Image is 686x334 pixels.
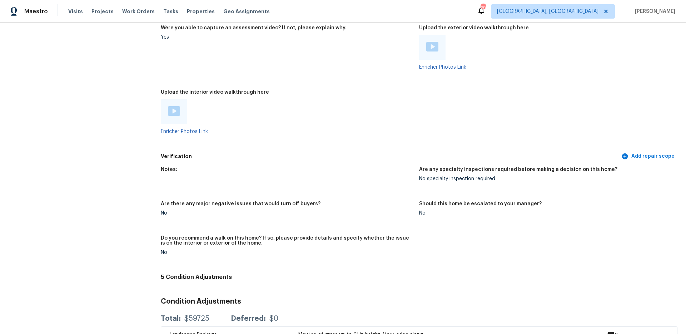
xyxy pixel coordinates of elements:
[168,106,180,117] a: Play Video
[187,8,215,15] span: Properties
[91,8,114,15] span: Projects
[419,25,529,30] h5: Upload the exterior video walkthrough here
[620,150,677,163] button: Add repair scope
[269,315,278,322] div: $0
[481,4,486,11] div: 29
[122,8,155,15] span: Work Orders
[161,274,677,281] h4: 5 Condition Adjustments
[426,42,438,53] a: Play Video
[161,250,413,255] div: No
[419,201,542,206] h5: Should this home be escalated to your manager?
[623,152,675,161] span: Add repair scope
[163,9,178,14] span: Tasks
[426,42,438,51] img: Play Video
[231,315,266,322] div: Deferred:
[419,211,672,216] div: No
[161,298,677,305] h3: Condition Adjustments
[24,8,48,15] span: Maestro
[419,167,617,172] h5: Are any specialty inspections required before making a decision on this home?
[161,167,177,172] h5: Notes:
[419,176,672,181] div: No specialty inspection required
[497,8,598,15] span: [GEOGRAPHIC_DATA], [GEOGRAPHIC_DATA]
[419,65,466,70] a: Enricher Photos Link
[632,8,675,15] span: [PERSON_NAME]
[184,315,209,322] div: $59725
[161,25,347,30] h5: Were you able to capture an assessment video? If not, please explain why.
[161,315,181,322] div: Total:
[161,129,208,134] a: Enricher Photos Link
[168,106,180,116] img: Play Video
[161,201,320,206] h5: Are there any major negative issues that would turn off buyers?
[223,8,270,15] span: Geo Assignments
[161,153,620,160] h5: Verification
[161,236,413,246] h5: Do you recommend a walk on this home? If so, please provide details and specify whether the issue...
[68,8,83,15] span: Visits
[161,35,413,40] div: Yes
[161,90,269,95] h5: Upload the interior video walkthrough here
[161,211,413,216] div: No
